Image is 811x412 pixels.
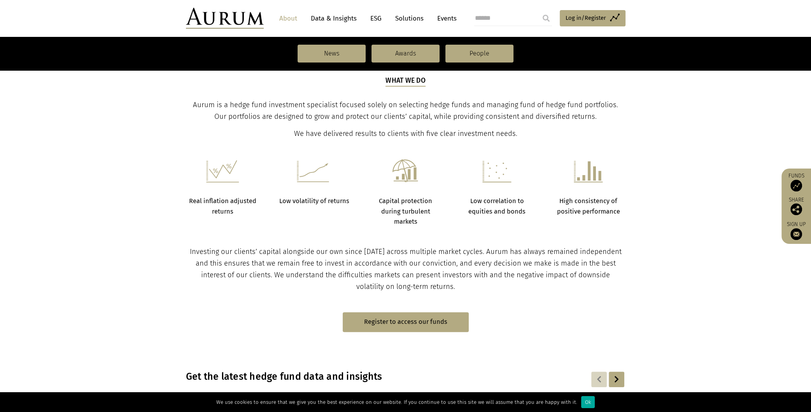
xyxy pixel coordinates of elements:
[379,197,432,225] strong: Capital protection during turbulent markets
[790,228,802,240] img: Sign up to our newsletter
[298,45,366,63] a: News
[307,11,361,26] a: Data & Insights
[189,197,256,215] strong: Real inflation adjusted returns
[785,172,807,191] a: Funds
[343,312,469,332] a: Register to access our funds
[433,11,457,26] a: Events
[560,10,625,26] a: Log in/Register
[566,13,606,23] span: Log in/Register
[785,221,807,240] a: Sign up
[445,45,513,63] a: People
[790,180,802,191] img: Access Funds
[371,45,440,63] a: Awards
[186,371,525,382] h3: Get the latest hedge fund data and insights
[538,10,554,26] input: Submit
[279,197,349,205] strong: Low volatility of returns
[581,396,595,408] div: Ok
[294,129,517,138] span: We have delivered results to clients with five clear investment needs.
[186,8,264,29] img: Aurum
[193,101,618,121] span: Aurum is a hedge fund investment specialist focused solely on selecting hedge funds and managing ...
[785,197,807,215] div: Share
[790,203,802,215] img: Share this post
[385,76,426,87] h5: What we do
[190,247,622,291] span: Investing our clients’ capital alongside our own since [DATE] across multiple market cycles. Auru...
[275,11,301,26] a: About
[557,197,620,215] strong: High consistency of positive performance
[391,11,427,26] a: Solutions
[366,11,385,26] a: ESG
[468,197,525,215] strong: Low correlation to equities and bonds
